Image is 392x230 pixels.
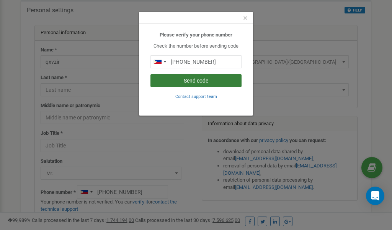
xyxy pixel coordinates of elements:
[243,13,247,23] span: ×
[150,74,242,87] button: Send code
[160,32,232,38] b: Please verify your phone number
[243,14,247,22] button: Close
[150,55,242,68] input: 0905 123 4567
[151,56,168,68] div: Telephone country code
[366,187,384,205] div: Open Intercom Messenger
[175,93,217,99] a: Contact support team
[150,43,242,50] p: Check the number before sending code
[175,94,217,99] small: Contact support team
